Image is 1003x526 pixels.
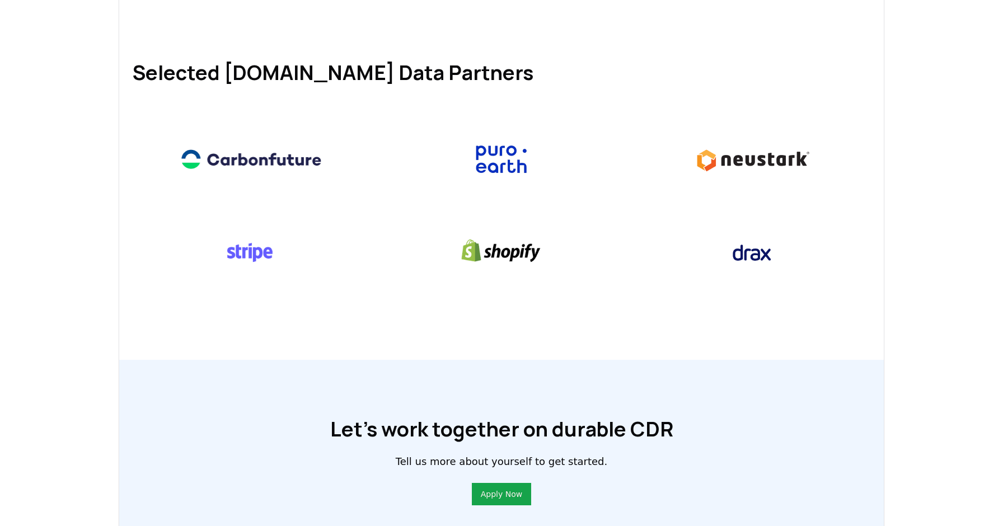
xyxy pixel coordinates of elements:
img: Drax logo [672,222,832,283]
a: Apply Now [481,489,522,500]
h1: Let’s work together on durable CDR [330,418,673,440]
h1: Selected [DOMAIN_NAME] Data Partners [133,62,870,84]
img: Shopify logo [421,222,582,283]
img: Puro.earth logo [421,129,582,190]
img: Neustark logo [672,129,832,190]
button: Apply Now [472,483,531,505]
img: Stripe logo [171,222,331,283]
p: Tell us more about yourself to get started. [396,454,607,469]
img: Carbonfuture logo [171,129,331,190]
